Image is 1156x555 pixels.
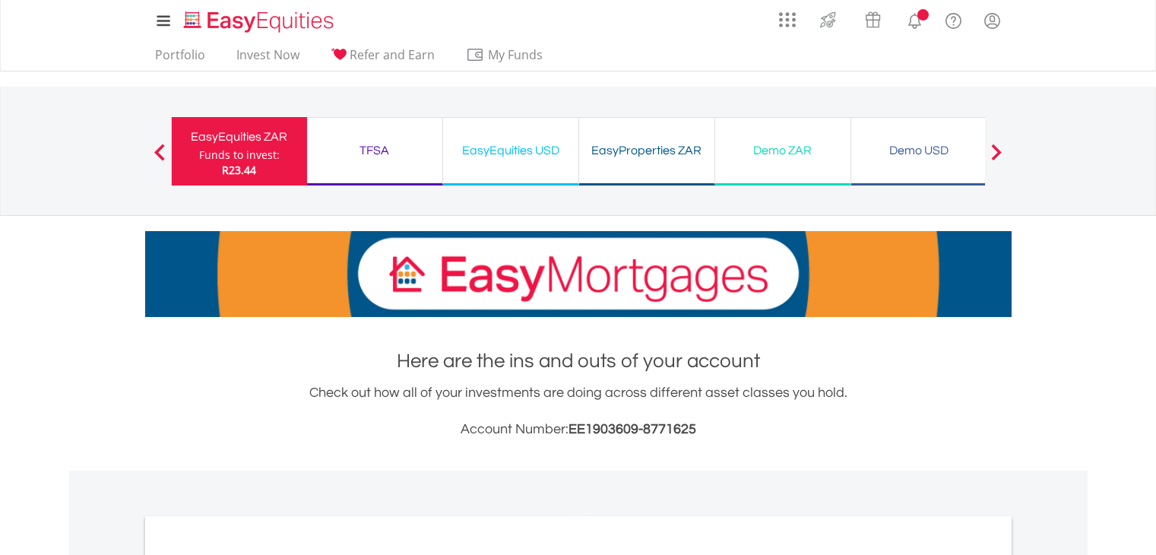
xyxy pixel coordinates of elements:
div: Demo ZAR [724,140,841,161]
a: FAQ's and Support [934,4,973,34]
div: EasyEquities USD [452,140,569,161]
button: Previous [144,151,175,166]
span: EE1903609-8771625 [568,422,696,436]
div: TFSA [316,140,433,161]
a: AppsGrid [769,4,806,28]
span: My Funds [466,45,565,65]
a: Home page [178,4,340,34]
div: Funds to invest: [199,147,280,163]
h3: Account Number: [145,419,1012,440]
img: EasyMortage Promotion Banner [145,231,1012,317]
div: Demo USD [860,140,977,161]
span: Refer and Earn [350,46,435,63]
img: EasyEquities_Logo.png [181,9,340,34]
a: My Profile [973,4,1012,37]
span: R23.44 [222,163,256,177]
div: Check out how all of your investments are doing across different asset classes you hold. [145,382,1012,440]
button: Next [981,151,1012,166]
div: EasyEquities ZAR [181,126,298,147]
a: Invest Now [230,47,306,71]
a: Notifications [895,4,934,34]
a: Portfolio [149,47,211,71]
a: Vouchers [850,4,895,32]
a: Refer and Earn [325,47,441,71]
img: thrive-v2.svg [816,8,841,32]
div: EasyProperties ZAR [588,140,705,161]
h1: Here are the ins and outs of your account [145,347,1012,375]
img: vouchers-v2.svg [860,8,885,32]
img: grid-menu-icon.svg [779,11,796,28]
